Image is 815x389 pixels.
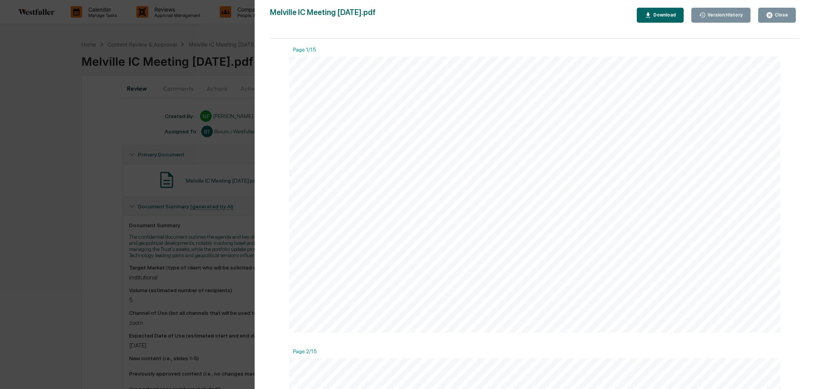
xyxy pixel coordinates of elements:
button: Version History [691,8,751,23]
button: Download [637,8,684,23]
span: ON [494,283,500,287]
div: Melville IC Meeting [DATE].pdf [270,8,376,23]
div: Version History [706,12,743,18]
span: S EPTEMBER 1 5 [331,261,390,269]
span: Finance [331,224,368,234]
button: Close [758,8,796,23]
span: Committee Meeting [370,224,462,234]
div: Page 2/15 [289,348,780,358]
span: , 20 25 [390,261,412,269]
div: Download [652,12,676,18]
iframe: Open customer support [790,364,811,384]
div: Page 1/15 [289,47,780,57]
span: THIS DOCUM ENT IS CONFIDEN TIAL AN D IS NOT IN TE NDED FOR DIST RIBUT I [331,283,492,287]
div: Close [773,12,788,18]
